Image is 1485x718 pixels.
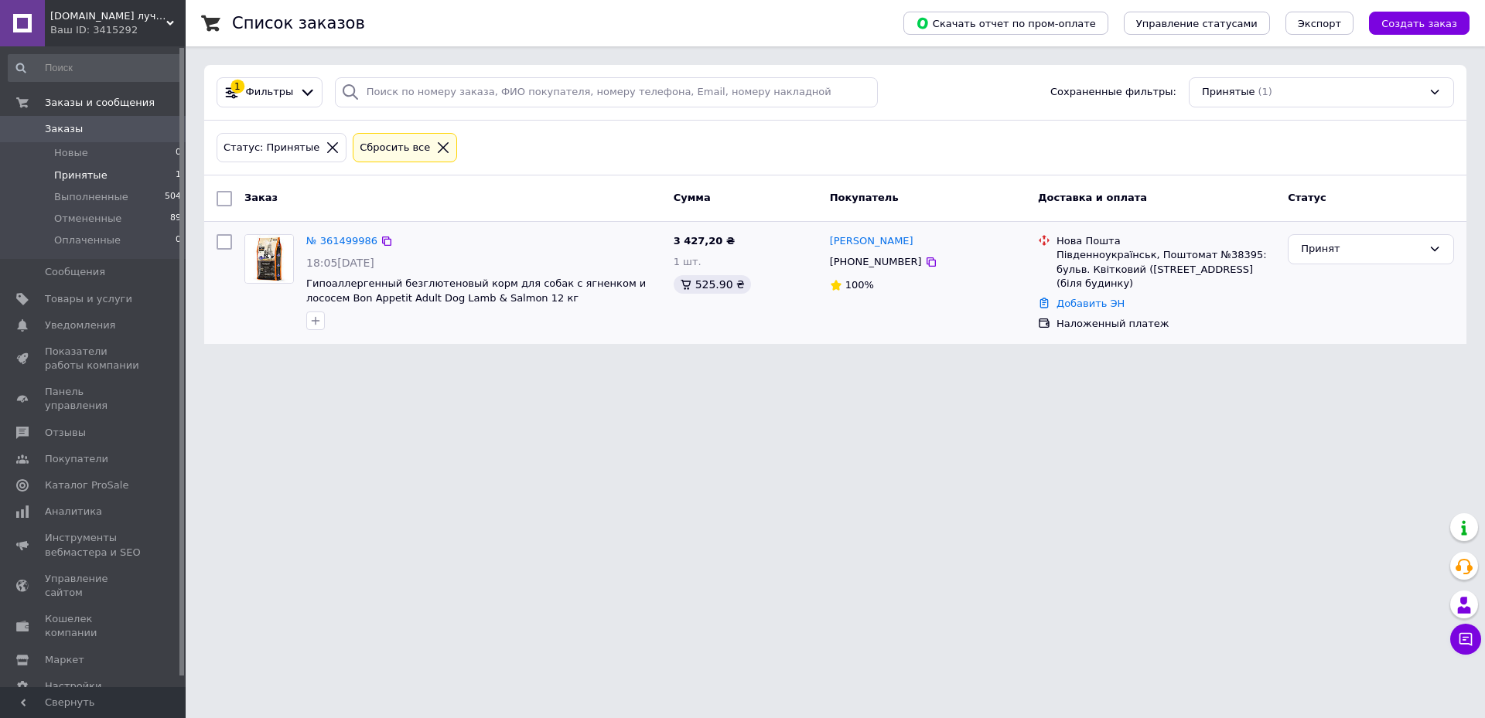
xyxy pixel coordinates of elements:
span: Выполненные [54,190,128,204]
span: Отмененные [54,212,121,226]
a: № 361499986 [306,235,377,247]
h1: Список заказов [232,14,365,32]
span: Сохраненные фильтры: [1050,85,1176,100]
span: Скачать отчет по пром-оплате [916,16,1096,30]
span: Кошелек компании [45,612,143,640]
a: [PERSON_NAME] [830,234,913,249]
span: Доставка и оплата [1038,192,1147,203]
img: Фото товару [245,235,293,283]
span: 18:05[DATE] [306,257,374,269]
span: 0 [176,146,181,160]
div: Нова Пошта [1057,234,1275,248]
a: Фото товару [244,234,294,284]
span: Маркет [45,653,84,667]
span: Покупатели [45,452,108,466]
span: 504 [165,190,181,204]
span: Заказы и сообщения [45,96,155,110]
span: 100% [845,279,874,291]
a: Гипоаллергенный безглютеновый корм для собак с ягненком и лососем Bon Appetit Adult Dog Lamb & Sa... [306,277,646,304]
div: 525.90 ₴ [674,275,751,294]
span: Принятые [1202,85,1255,100]
input: Поиск по номеру заказа, ФИО покупателя, номеру телефона, Email, номеру накладной [335,77,878,107]
span: Показатели работы компании [45,345,143,373]
span: Отзывы [45,426,86,440]
button: Чат с покупателем [1450,624,1481,655]
span: Создать заказ [1381,18,1457,29]
button: Создать заказ [1369,12,1470,35]
a: Добавить ЭН [1057,298,1125,309]
span: Заказ [244,192,278,203]
div: Статус: Принятые [220,140,323,156]
span: Фильтры [246,85,294,100]
span: Уведомления [45,318,115,332]
input: Поиск [8,54,183,82]
div: Принят [1301,241,1422,257]
div: Сбросить все [357,140,433,156]
span: Аналитика [45,505,102,519]
span: Товары и услуги [45,292,132,306]
span: Экспорт [1298,18,1341,29]
span: 89 [170,212,181,226]
span: Принятые [54,168,108,182]
span: Инструменты вебмастера и SEO [45,531,143,559]
span: Сумма [674,192,711,203]
span: Панель управления [45,385,143,413]
div: Південноукраїнськ, Поштомат №38395: бульв. Квітковий ([STREET_ADDRESS] (біля будинку) [1057,248,1275,291]
span: Заказы [45,122,83,136]
span: 1 [176,168,181,182]
span: Каталог ProSale [45,478,128,492]
div: 1 [230,80,244,94]
span: (1) [1258,86,1272,97]
button: Скачать отчет по пром-оплате [903,12,1108,35]
span: 1 шт. [674,256,702,267]
span: Сообщения [45,265,105,279]
span: Статус [1288,192,1326,203]
span: Оплаченные [54,233,121,247]
span: 3 427,20 ₴ [674,235,735,247]
span: zoomarket.ua лучшие корма для собак и кошек [50,9,166,23]
a: Создать заказ [1354,17,1470,29]
span: Управление статусами [1136,18,1258,29]
span: Управление сайтом [45,572,143,600]
span: 0 [176,233,181,247]
div: Ваш ID: 3415292 [50,23,186,37]
div: Наложенный платеж [1057,317,1275,331]
span: Настройки [45,679,101,693]
span: Новые [54,146,88,160]
button: Управление статусами [1124,12,1270,35]
span: Покупатель [830,192,899,203]
button: Экспорт [1285,12,1354,35]
div: [PHONE_NUMBER] [827,252,925,272]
